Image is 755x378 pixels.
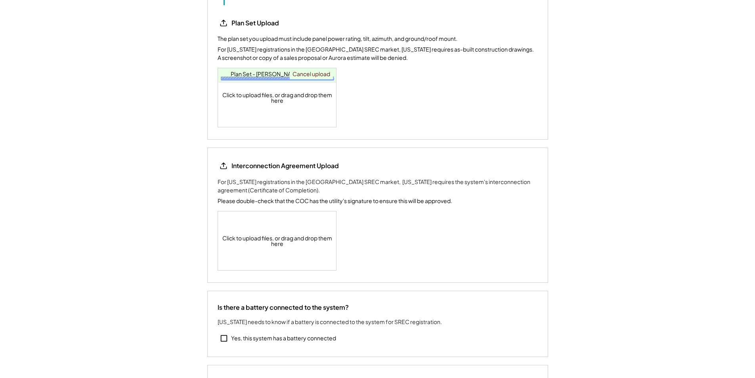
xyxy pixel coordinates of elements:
div: Please double-check that the COC has the utility's signature to ensure this will be approved. [218,197,452,205]
div: Interconnection Agreement Upload [231,161,339,170]
div: Is there a battery connected to the system? [218,303,349,312]
div: Click to upload files, or drag and drop them here [218,211,337,270]
span: Plan Set - [PERSON_NAME] + SS.pdf [231,70,324,77]
div: Click to upload files, or drag and drop them here [218,68,337,127]
div: [US_STATE] needs to know if a battery is connected to the system for SREC registration. [218,318,442,326]
div: The plan set you upload must include panel power rating, tilt, azimuth, and ground/roof mount. [218,35,457,43]
div: For [US_STATE] registrations in the [GEOGRAPHIC_DATA] SREC market, [US_STATE] requires as-built c... [218,45,538,62]
div: Yes, this system has a battery connected [231,334,336,342]
a: Cancel upload [290,68,333,79]
div: Plan Set Upload [231,19,311,27]
div: For [US_STATE] registrations in the [GEOGRAPHIC_DATA] SREC market, [US_STATE] requires the system... [218,178,538,194]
